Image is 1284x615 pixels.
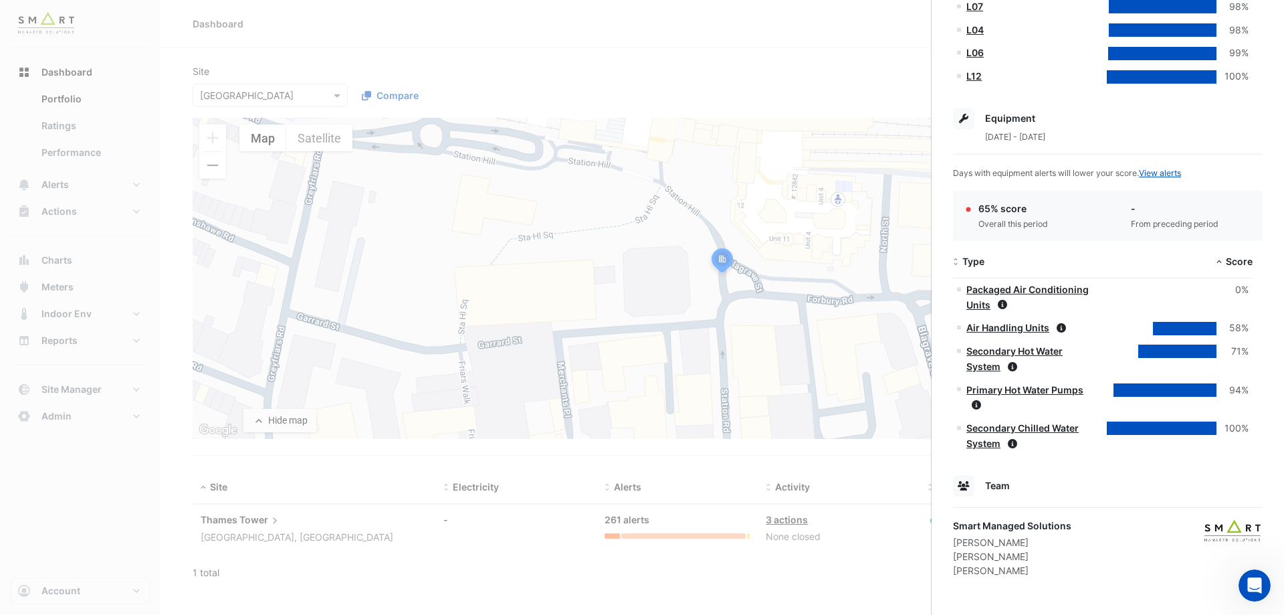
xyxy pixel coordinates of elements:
a: Packaged Air Conditioning Units [966,284,1089,311]
span: disappointed reaction [82,402,116,429]
a: L12 [966,70,982,82]
span: Equipment [985,112,1035,124]
div: Overall this period [978,218,1048,230]
span: Team [985,480,1010,491]
div: Smart Managed Solutions [953,519,1071,533]
div: 99% [1216,46,1249,61]
div: 94% [1216,383,1249,398]
div: Did this answer your question? [16,389,251,404]
div: [PERSON_NAME] [953,563,1071,578]
div: 100% [1216,421,1249,436]
a: Secondary Chilled Water System [966,422,1079,449]
a: View alerts [1139,168,1181,178]
button: go back [9,5,34,31]
a: Open in help center [80,446,187,456]
span: 😃 [158,402,178,429]
div: From preceding period [1131,218,1218,230]
button: Expand window [209,5,235,31]
span: [DATE] - [DATE] [985,132,1045,142]
div: 71% [1216,344,1249,359]
span: 😞 [89,402,108,429]
span: Score [1226,256,1253,267]
a: Air Handling Units [966,322,1049,333]
div: 58% [1216,321,1249,336]
span: Days with equipment alerts will lower your score. [953,168,1181,178]
a: L04 [966,24,984,35]
span: 😐 [124,402,143,429]
a: Secondary Hot Water System [966,345,1063,372]
div: 100% [1216,69,1249,84]
span: smiley reaction [151,402,186,429]
div: 0% [1216,282,1249,298]
a: Primary Hot Water Pumps [966,384,1083,396]
div: [PERSON_NAME] [953,535,1071,549]
img: Smart Managed Solutions [1202,519,1263,545]
span: neutral face reaction [116,402,151,429]
a: L06 [966,47,984,58]
a: L07 [966,1,983,12]
iframe: Intercom live chat [1239,569,1271,602]
div: - [1131,201,1218,215]
div: [PERSON_NAME] [953,549,1071,563]
div: Close [235,5,259,29]
div: 65% score [978,201,1048,215]
div: 98% [1216,23,1249,38]
span: Type [962,256,984,267]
